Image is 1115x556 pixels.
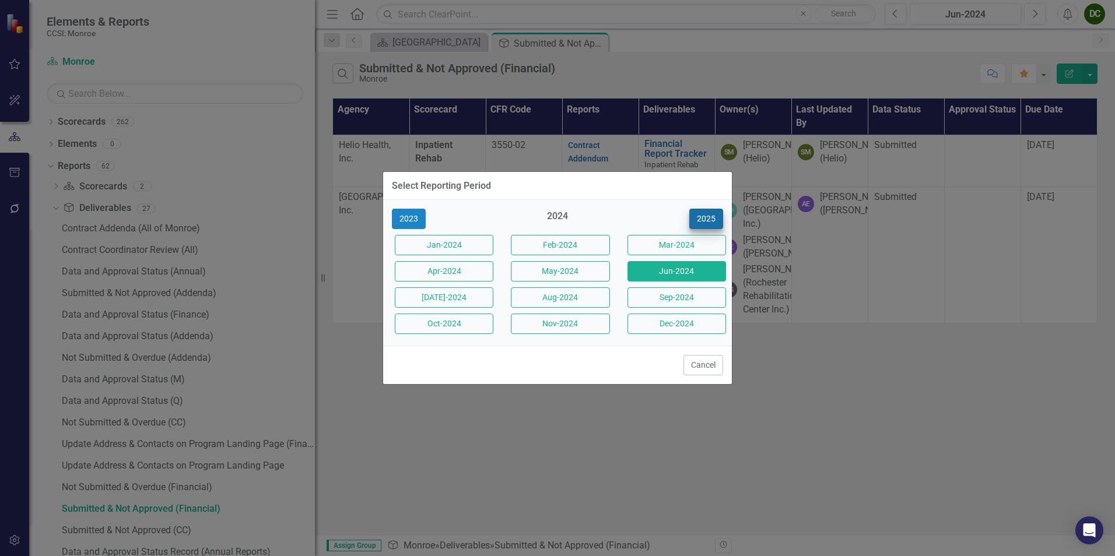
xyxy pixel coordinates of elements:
[511,261,609,281] button: May-2024
[627,287,726,308] button: Sep-2024
[627,314,726,334] button: Dec-2024
[627,235,726,255] button: Mar-2024
[627,261,726,281] button: Jun-2024
[511,287,609,308] button: Aug-2024
[511,314,609,334] button: Nov-2024
[395,235,493,255] button: Jan-2024
[395,314,493,334] button: Oct-2024
[689,209,723,229] button: 2025
[1075,516,1103,544] div: Open Intercom Messenger
[508,210,606,229] div: 2024
[511,235,609,255] button: Feb-2024
[683,355,723,375] button: Cancel
[395,287,493,308] button: [DATE]-2024
[392,209,426,229] button: 2023
[395,261,493,281] button: Apr-2024
[392,181,491,191] div: Select Reporting Period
